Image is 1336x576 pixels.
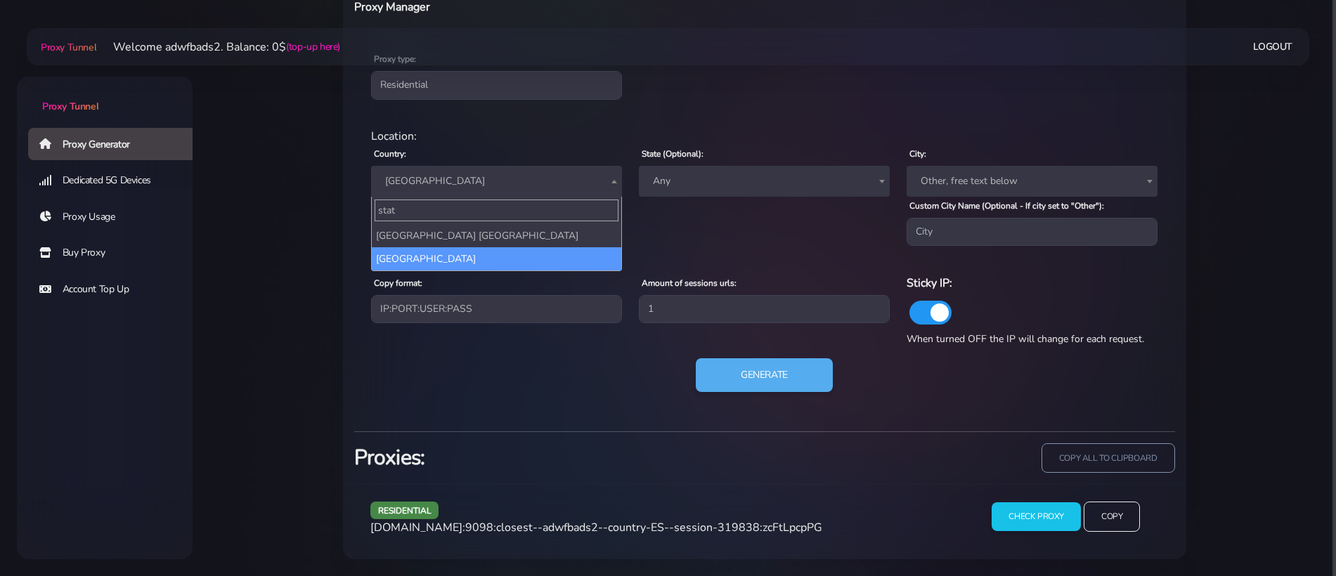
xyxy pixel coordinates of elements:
a: (top-up here) [286,39,340,54]
label: Custom City Name (Optional - If city set to "Other"): [909,199,1104,212]
input: Check Proxy [992,502,1081,531]
span: [DOMAIN_NAME]:9098:closest--adwfbads2--country-ES--session-319838:zcFtLpcpPG [370,520,822,535]
h6: Sticky IP: [907,274,1157,292]
iframe: Webchat Widget [1268,508,1318,558]
span: Proxy Tunnel [42,100,98,113]
span: Spain [371,166,622,197]
a: Dedicated 5G Devices [28,164,204,197]
label: City: [909,148,926,160]
label: Amount of sessions urls: [642,277,737,289]
span: residential [370,502,439,519]
a: Proxy Usage [28,201,204,233]
a: Proxy Generator [28,128,204,160]
label: Country: [374,148,406,160]
input: Copy [1084,502,1140,532]
input: Search [375,199,618,221]
span: Other, free text below [915,171,1149,191]
span: Any [639,166,890,197]
li: [GEOGRAPHIC_DATA] [GEOGRAPHIC_DATA] [372,224,621,247]
a: Account Top Up [28,273,204,306]
a: Buy Proxy [28,237,204,269]
input: City [907,218,1157,246]
span: Any [647,171,881,191]
span: Proxy Tunnel [41,41,96,54]
li: [GEOGRAPHIC_DATA] [372,247,621,270]
a: Logout [1253,34,1292,60]
div: Proxy Settings: [363,257,1167,274]
a: Proxy Tunnel [17,77,193,114]
input: copy all to clipboard [1042,443,1175,473]
a: Proxy Tunnel [38,36,96,58]
div: Location: [363,128,1167,145]
label: State (Optional): [642,148,703,160]
span: Other, free text below [907,166,1157,197]
li: Welcome adwfbads2. Balance: 0$ [96,39,340,55]
label: Copy format: [374,277,422,289]
button: Generate [696,358,833,392]
h3: Proxies: [354,443,756,472]
span: Spain [380,171,614,191]
span: When turned OFF the IP will change for each request. [907,332,1144,346]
